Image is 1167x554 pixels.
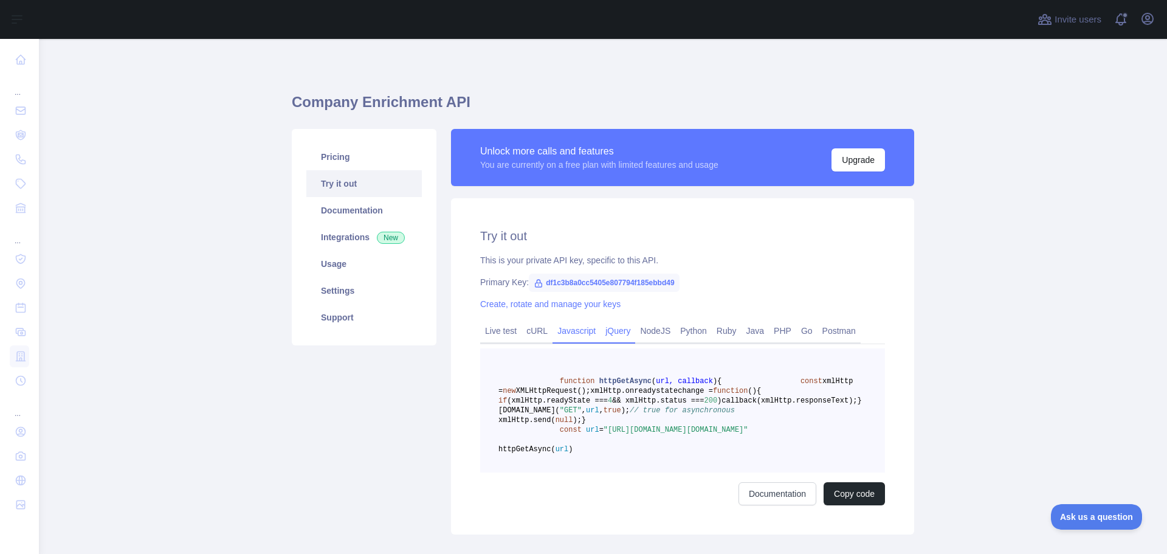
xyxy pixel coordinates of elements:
a: Python [675,321,712,341]
a: Documentation [738,482,816,505]
span: true [604,406,621,415]
span: ) [717,396,721,405]
div: You are currently on a free plan with limited features and usage [480,159,718,171]
span: } [582,416,586,424]
span: const [560,426,582,434]
div: ... [10,221,29,246]
span: ); [621,406,630,415]
span: [DOMAIN_NAME]( [498,406,560,415]
a: jQuery [601,321,635,341]
span: XMLHttpRequest(); [516,387,590,395]
span: "GET" [560,406,582,415]
span: ( [748,387,752,395]
span: if [498,396,507,405]
a: Documentation [306,197,422,224]
span: url [556,445,569,454]
span: callback(xmlHttp.responseText); [721,396,857,405]
span: ) [752,387,757,395]
a: Javascript [553,321,601,341]
span: (xmlHttp.readyState === [507,396,608,405]
span: && xmlHttp.status === [612,396,704,405]
span: xmlHttp.send( [498,416,556,424]
a: Support [306,304,422,331]
span: , [599,406,604,415]
a: Postman [818,321,861,341]
span: df1c3b8a0cc5405e807794f185ebbd49 [529,274,680,292]
a: Go [796,321,818,341]
div: This is your private API key, specific to this API. [480,254,885,266]
a: Try it out [306,170,422,197]
a: NodeJS [635,321,675,341]
span: const [800,377,822,386]
span: null [556,416,573,424]
span: "[URL][DOMAIN_NAME][DOMAIN_NAME]" [604,426,748,434]
span: url [586,406,599,415]
span: ) [713,377,717,386]
a: Ruby [712,321,742,341]
button: Copy code [824,482,885,505]
div: Primary Key: [480,276,885,288]
a: Live test [480,321,522,341]
div: ... [10,73,29,97]
span: ( [652,377,656,386]
a: Settings [306,277,422,304]
a: Create, rotate and manage your keys [480,299,621,309]
span: { [757,387,761,395]
span: httpGetAsync [599,377,652,386]
a: Pricing [306,144,422,170]
span: 4 [608,396,612,405]
h1: Company Enrichment API [292,92,914,122]
span: } [858,396,862,405]
span: function [560,377,595,386]
span: = [599,426,604,434]
a: cURL [522,321,553,341]
button: Invite users [1035,10,1104,29]
span: , [582,406,586,415]
span: url [586,426,599,434]
span: ) [568,445,573,454]
span: ); [573,416,581,424]
iframe: Toggle Customer Support [1051,504,1143,530]
span: 200 [704,396,717,405]
a: Usage [306,251,422,277]
span: Invite users [1055,13,1101,27]
span: xmlHttp.onreadystatechange = [590,387,713,395]
span: new [503,387,516,395]
span: function [713,387,748,395]
span: httpGetAsync( [498,445,556,454]
span: // true for asynchronous [630,406,735,415]
span: New [377,232,405,244]
a: Java [742,321,769,341]
a: PHP [769,321,796,341]
h2: Try it out [480,227,885,244]
div: Unlock more calls and features [480,144,718,159]
span: url, callback [656,377,713,386]
a: Integrations New [306,224,422,251]
span: { [717,377,721,386]
button: Upgrade [831,148,885,171]
div: ... [10,394,29,418]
